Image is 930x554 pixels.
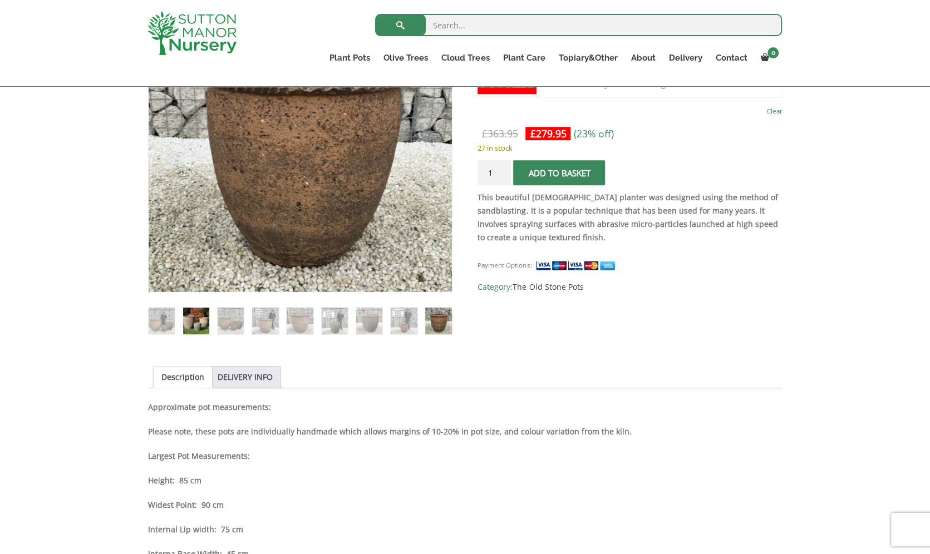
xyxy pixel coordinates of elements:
[287,308,313,334] img: The Hai Phong Old Stone Plant Pots - Image 5
[148,451,250,461] strong: Largest Pot Measurements:
[767,103,783,119] a: Clear options
[552,50,624,66] a: Topiary&Other
[482,127,488,140] span: £
[183,308,209,334] img: The Hai Phong Old Stone Plant Pots - Image 2
[322,308,348,334] img: The Hai Phong Old Stone Plant Pots - Image 6
[478,261,532,269] small: Payment Options:
[624,50,662,66] a: About
[149,308,175,334] img: The Hai Phong Old Stone Plant Pots
[147,11,237,55] img: logo
[530,127,566,140] bdi: 279.95
[148,499,224,510] strong: Widest Point: 90 cm
[662,50,708,66] a: Delivery
[252,308,278,334] img: The Hai Phong Old Stone Plant Pots - Image 4
[513,281,583,292] a: The Old Stone Pots
[148,402,271,412] strong: Approximate pot measurements:
[148,524,243,535] strong: Internal Lip width: 75 cm
[767,47,779,58] span: 0
[482,127,518,140] bdi: 363.95
[435,50,496,66] a: Cloud Trees
[530,127,535,140] span: £
[535,260,619,271] img: payment supported
[754,50,782,66] a: 0
[425,308,451,334] img: The Hai Phong Old Stone Plant Pots - Image 9
[478,280,782,294] span: Category:
[391,308,417,334] img: The Hai Phong Old Stone Plant Pots - Image 8
[708,50,754,66] a: Contact
[375,14,782,36] input: Search...
[148,475,201,486] strong: Height: 85 cm
[513,160,605,185] button: Add to basket
[218,308,244,334] img: The Hai Phong Old Stone Plant Pots - Image 3
[161,367,204,388] a: Description
[478,160,511,185] input: Product quantity
[478,192,778,243] strong: This beautiful [DEMOGRAPHIC_DATA] planter was designed using the method of sandblasting. It is a ...
[218,367,273,388] a: DELIVERY INFO
[323,50,377,66] a: Plant Pots
[573,127,613,140] span: (23% off)
[356,308,382,334] img: The Hai Phong Old Stone Plant Pots - Image 7
[478,141,782,155] p: 27 in stock
[496,50,552,66] a: Plant Care
[148,426,632,437] strong: Please note, these pots are individually handmade which allows margins of 10-20% in pot size, and...
[377,50,435,66] a: Olive Trees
